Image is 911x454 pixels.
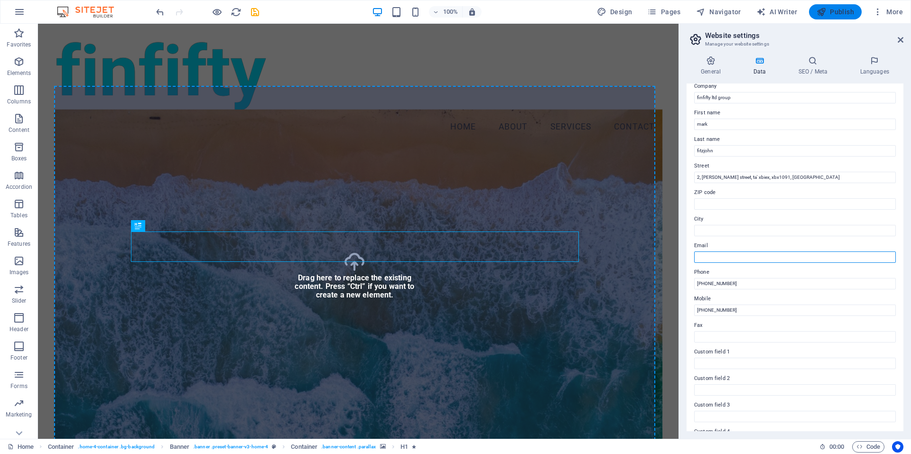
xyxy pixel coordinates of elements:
[9,325,28,333] p: Header
[753,4,801,19] button: AI Writer
[380,444,386,449] i: This element contains a background
[443,6,458,18] h6: 100%
[705,31,903,40] h2: Website settings
[784,56,846,76] h4: SEO / Meta
[856,441,880,453] span: Code
[705,40,884,48] h3: Manage your website settings
[55,6,126,18] img: Editor Logo
[8,240,30,248] p: Features
[429,6,463,18] button: 100%
[291,441,317,453] span: Click to select. Double-click to edit
[836,443,837,450] span: :
[272,444,276,449] i: This element is a customizable preset
[809,4,862,19] button: Publish
[817,7,854,17] span: Publish
[694,134,896,145] label: Last name
[230,6,242,18] button: reload
[6,411,32,418] p: Marketing
[819,441,845,453] h6: Session time
[694,373,896,384] label: Custom field 2
[10,212,28,219] p: Tables
[48,441,74,453] span: Click to select. Double-click to edit
[694,426,896,437] label: Custom field 4
[756,7,798,17] span: AI Writer
[321,441,376,453] span: . banner-content .parallax
[78,441,155,453] span: . home-4-container .bg-background
[694,107,896,119] label: First name
[211,6,223,18] button: Click here to leave preview mode and continue editing
[593,4,636,19] button: Design
[694,267,896,278] label: Phone
[892,441,903,453] button: Usercentrics
[647,7,680,17] span: Pages
[7,98,31,105] p: Columns
[694,187,896,198] label: ZIP code
[154,6,166,18] button: undo
[170,441,190,453] span: Click to select. Double-click to edit
[846,56,903,76] h4: Languages
[643,4,684,19] button: Pages
[687,56,739,76] h4: General
[694,160,896,172] label: Street
[468,8,476,16] i: On resize automatically adjust zoom level to fit chosen device.
[593,4,636,19] div: Design (Ctrl+Alt+Y)
[12,297,27,305] p: Slider
[829,441,844,453] span: 00 00
[412,444,416,449] i: Element contains an animation
[231,7,242,18] i: Reload page
[10,354,28,361] p: Footer
[852,441,884,453] button: Code
[249,6,260,18] button: save
[48,441,416,453] nav: breadcrumb
[696,7,741,17] span: Navigator
[597,7,632,17] span: Design
[694,213,896,225] label: City
[694,240,896,251] label: Email
[250,7,260,18] i: Save (Ctrl+S)
[873,7,903,17] span: More
[6,183,32,191] p: Accordion
[694,293,896,305] label: Mobile
[9,126,29,134] p: Content
[9,269,29,276] p: Images
[400,441,408,453] span: Click to select. Double-click to edit
[694,320,896,331] label: Fax
[694,81,896,92] label: Company
[739,56,784,76] h4: Data
[692,4,745,19] button: Navigator
[694,399,896,411] label: Custom field 3
[11,155,27,162] p: Boxes
[7,41,31,48] p: Favorites
[8,441,34,453] a: Click to cancel selection. Double-click to open Pages
[155,7,166,18] i: Undo: change_data (Ctrl+Z)
[193,441,268,453] span: . banner .preset-banner-v3-home-4
[869,4,907,19] button: More
[694,346,896,358] label: Custom field 1
[10,382,28,390] p: Forms
[7,69,31,77] p: Elements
